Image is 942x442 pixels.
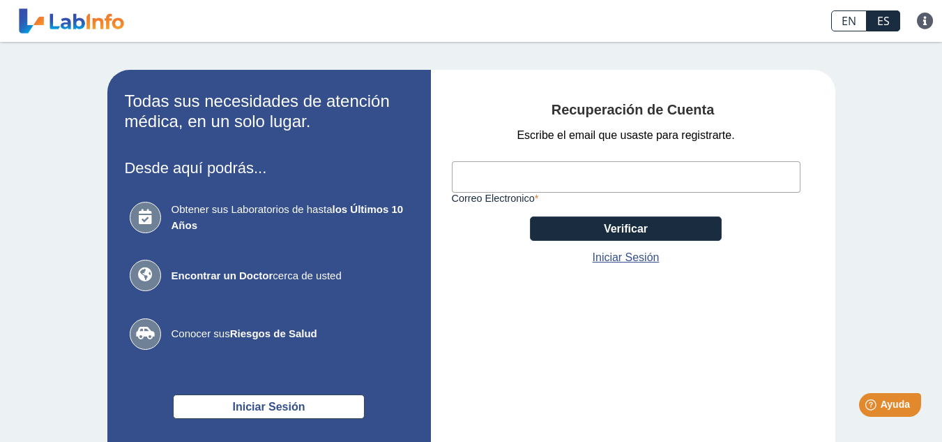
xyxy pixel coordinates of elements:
[867,10,900,31] a: ES
[172,268,409,284] span: cerca de usted
[173,395,365,419] button: Iniciar Sesión
[530,216,722,241] button: Verificar
[230,327,317,339] b: Riesgos de Salud
[831,10,867,31] a: EN
[818,388,927,427] iframe: Help widget launcher
[172,270,273,281] b: Encontrar un Doctor
[593,249,660,266] a: Iniciar Sesión
[172,202,409,233] span: Obtener sus Laboratorios de hasta
[172,203,404,231] b: los Últimos 10 Años
[125,159,413,177] h3: Desde aquí podrás...
[517,127,734,144] span: Escribe el email que usaste para registrarte.
[452,193,800,204] label: Correo Electronico
[125,91,413,132] h2: Todas sus necesidades de atención médica, en un solo lugar.
[452,102,814,119] h4: Recuperación de Cuenta
[172,326,409,342] span: Conocer sus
